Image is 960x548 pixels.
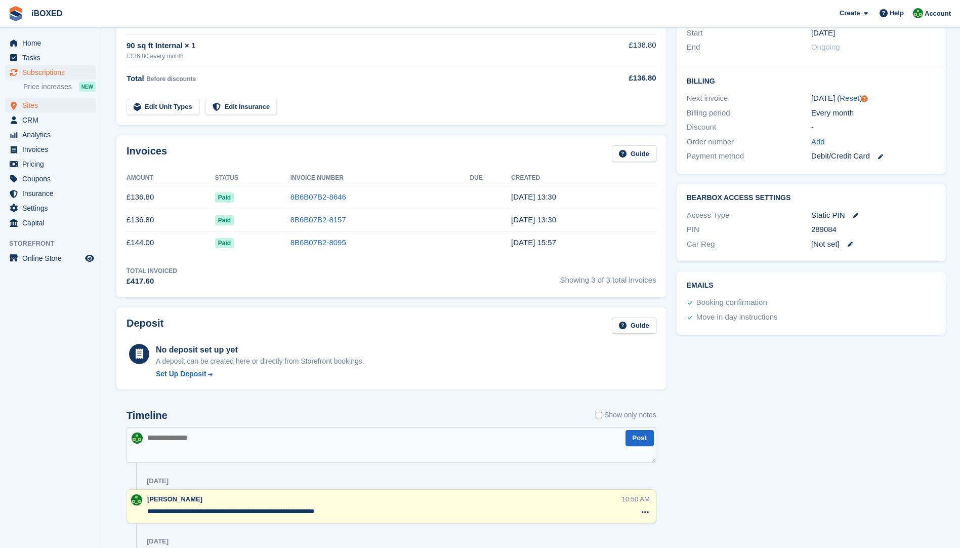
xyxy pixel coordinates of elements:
[205,99,277,115] a: Edit Insurance
[127,266,177,276] div: Total Invoiced
[147,477,169,485] div: [DATE]
[22,201,83,215] span: Settings
[890,8,904,18] span: Help
[127,186,215,209] td: £136.80
[687,122,811,133] div: Discount
[696,311,778,324] div: Move in day instructions
[625,430,654,447] button: Post
[511,192,556,201] time: 2025-09-12 12:30:58 UTC
[290,215,346,224] a: 8B6B07B2-8157
[5,251,96,265] a: menu
[127,145,167,162] h2: Invoices
[147,495,202,503] span: [PERSON_NAME]
[612,145,656,162] a: Guide
[5,36,96,50] a: menu
[156,344,364,356] div: No deposit set up yet
[156,356,364,367] p: A deposit can be created here or directly from Storefront bookings.
[687,224,811,236] div: PIN
[290,170,470,186] th: Invoice Number
[5,65,96,80] a: menu
[811,27,835,39] time: 2025-08-07 23:00:00 UTC
[22,142,83,156] span: Invoices
[811,107,936,119] div: Every month
[79,82,96,92] div: NEW
[127,74,144,83] span: Total
[470,170,511,186] th: Due
[5,172,96,186] a: menu
[687,27,811,39] div: Start
[687,210,811,221] div: Access Type
[596,410,602,420] input: Show only notes
[687,136,811,148] div: Order number
[22,51,83,65] span: Tasks
[22,157,83,171] span: Pricing
[574,72,656,84] div: £136.80
[22,186,83,201] span: Insurance
[612,318,656,334] a: Guide
[27,5,66,22] a: iBOXED
[622,494,650,504] div: 10:50 AM
[22,65,83,80] span: Subscriptions
[811,136,825,148] a: Add
[127,52,574,61] div: £136.80 every month
[925,9,951,19] span: Account
[215,170,290,186] th: Status
[511,238,556,247] time: 2025-08-08 14:57:50 UTC
[22,128,83,142] span: Analytics
[5,216,96,230] a: menu
[23,81,96,92] a: Price increases NEW
[687,282,936,290] h2: Emails
[5,201,96,215] a: menu
[687,107,811,119] div: Billing period
[574,34,656,66] td: £136.80
[687,42,811,53] div: End
[22,172,83,186] span: Coupons
[9,239,101,249] span: Storefront
[5,142,96,156] a: menu
[811,150,936,162] div: Debit/Credit Card
[127,209,215,231] td: £136.80
[131,494,142,505] img: Amanda Forder
[687,93,811,104] div: Next invoice
[5,51,96,65] a: menu
[156,369,206,379] div: Set Up Deposit
[596,410,656,420] label: Show only notes
[913,8,923,18] img: Amanda Forder
[127,410,168,421] h2: Timeline
[22,251,83,265] span: Online Store
[860,94,869,103] div: Tooltip anchor
[511,215,556,224] time: 2025-08-12 12:30:42 UTC
[147,537,169,545] div: [DATE]
[560,266,656,287] span: Showing 3 of 3 total invoices
[8,6,23,21] img: stora-icon-8386f47178a22dfd0bd8f6a31ec36ba5ce8667c1dd55bd0f319d3a0aa187defe.svg
[811,122,936,133] div: -
[84,252,96,264] a: Preview store
[687,150,811,162] div: Payment method
[840,8,860,18] span: Create
[127,318,163,334] h2: Deposit
[811,224,936,236] div: 289084
[696,297,767,309] div: Booking confirmation
[5,113,96,127] a: menu
[840,94,859,102] a: Reset
[290,192,346,201] a: 8B6B07B2-8646
[215,238,234,248] span: Paid
[22,36,83,50] span: Home
[687,194,936,202] h2: BearBox Access Settings
[5,157,96,171] a: menu
[215,192,234,203] span: Paid
[132,433,143,444] img: Amanda Forder
[127,170,215,186] th: Amount
[5,186,96,201] a: menu
[290,238,346,247] a: 8B6B07B2-8095
[22,113,83,127] span: CRM
[687,239,811,250] div: Car Reg
[127,40,574,52] div: 90 sq ft Internal × 1
[811,239,936,250] div: [Not set]
[127,99,199,115] a: Edit Unit Types
[511,170,656,186] th: Created
[146,75,196,83] span: Before discounts
[811,93,936,104] div: [DATE] ( )
[22,98,83,112] span: Sites
[127,276,177,287] div: £417.60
